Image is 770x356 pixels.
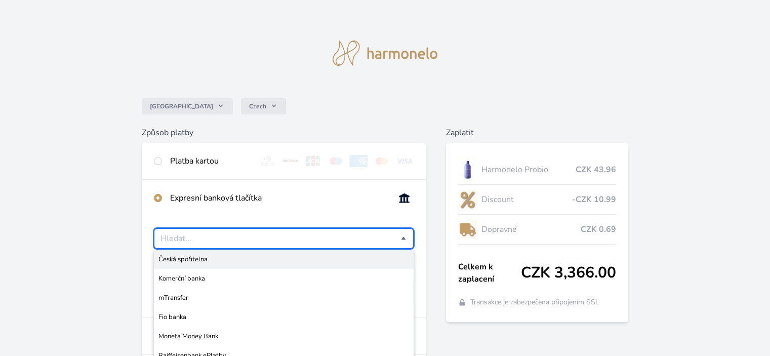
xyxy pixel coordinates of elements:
[470,297,599,307] span: Transakce je zabezpečena připojením SSL
[395,192,414,204] img: onlineBanking_CZ.svg
[446,127,628,139] h6: Zaplatit
[458,157,477,182] img: CLEAN_PROBIO_se_stinem_x-lo.jpg
[249,102,266,110] span: Czech
[581,223,616,235] span: CZK 0.69
[158,293,409,303] span: mTransfer
[395,155,414,167] img: visa.svg
[281,155,300,167] img: discover.svg
[258,155,277,167] img: diners.svg
[158,331,409,341] span: Moneta Money Bank
[142,127,425,139] h6: Způsob platby
[160,232,400,245] input: Česká spořitelnaKomerční bankamTransferFio bankaMoneta Money BankRaiffeisenbank ePlatby
[458,261,521,285] span: Celkem k zaplacení
[304,155,322,167] img: jcb.svg
[170,155,250,167] div: Platba kartou
[349,155,368,167] img: amex.svg
[158,312,409,322] span: Fio banka
[481,223,580,235] span: Dopravné
[150,102,213,110] span: [GEOGRAPHIC_DATA]
[521,264,616,282] span: CZK 3,366.00
[458,217,477,242] img: delivery-lo.png
[481,164,575,176] span: Harmonelo Probio
[142,98,233,114] button: [GEOGRAPHIC_DATA]
[327,155,345,167] img: maestro.svg
[158,254,409,264] span: Česká spořitelna
[333,41,438,66] img: logo.svg
[170,192,386,204] div: Expresní banková tlačítka
[372,155,391,167] img: mc.svg
[481,193,572,206] span: Discount
[572,193,616,206] span: -CZK 10.99
[458,187,477,212] img: discount-lo.png
[576,164,616,176] span: CZK 43.96
[158,273,409,284] span: Komerční banka
[154,228,413,249] div: Vyberte svou banku
[241,98,286,114] button: Czech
